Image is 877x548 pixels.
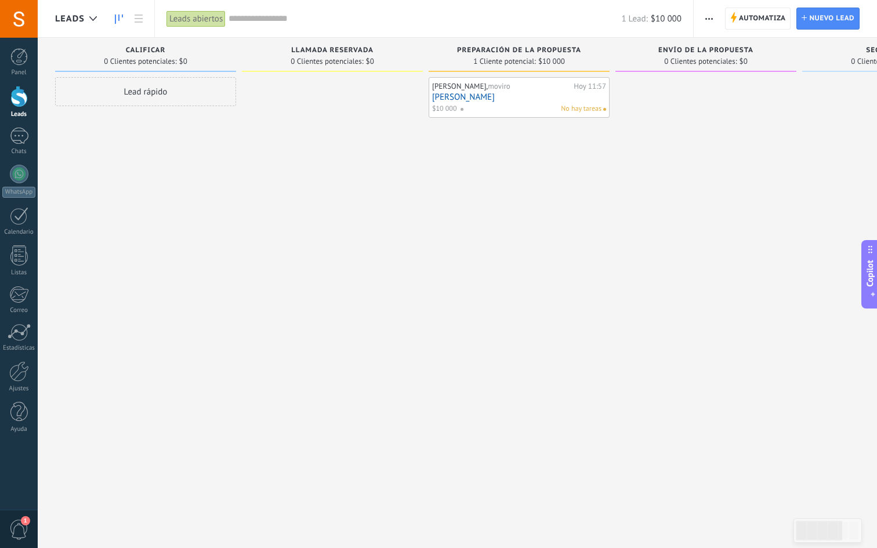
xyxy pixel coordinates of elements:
[740,58,748,65] span: $0
[104,58,176,65] span: 0 Clientes potenciales:
[55,77,236,106] div: Lead rápido
[621,46,791,56] div: Envío de la propuesta
[809,8,854,29] span: Nuevo lead
[725,8,791,30] a: Automatiza
[796,8,860,30] a: Nuevo lead
[291,46,374,55] span: Llamada reservada
[179,58,187,65] span: $0
[2,426,36,433] div: Ayuda
[366,58,374,65] span: $0
[2,307,36,314] div: Correo
[621,13,647,24] span: 1 Lead:
[574,82,606,91] div: Hoy 11:57
[126,46,166,55] span: Calificar
[248,46,417,56] div: Llamada reservada
[21,516,30,525] span: 1
[2,269,36,277] div: Listas
[473,58,536,65] span: 1 Cliente potencial:
[457,46,581,55] span: Preparación de la propuesta
[2,385,36,393] div: Ajustes
[432,92,606,102] a: [PERSON_NAME]
[2,228,36,236] div: Calendario
[739,8,786,29] span: Automatiza
[61,46,230,56] div: Calificar
[432,82,571,91] div: [PERSON_NAME],
[129,8,148,30] a: Lista
[651,13,682,24] span: $10 000
[166,10,226,27] div: Leads abiertos
[701,8,717,30] button: Más
[432,104,456,114] span: $10 000
[538,58,565,65] span: $10 000
[2,344,36,352] div: Estadísticas
[434,46,604,56] div: Preparación de la propuesta
[2,148,36,155] div: Chats
[561,104,601,114] span: No hay tareas
[488,81,510,91] span: moviro
[664,58,737,65] span: 0 Clientes potenciales:
[2,187,35,198] div: WhatsApp
[603,108,606,111] span: No hay nada asignado
[291,58,363,65] span: 0 Clientes potenciales:
[658,46,753,55] span: Envío de la propuesta
[2,111,36,118] div: Leads
[864,260,876,286] span: Copilot
[109,8,129,30] a: Leads
[55,13,85,24] span: Leads
[2,69,36,77] div: Panel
